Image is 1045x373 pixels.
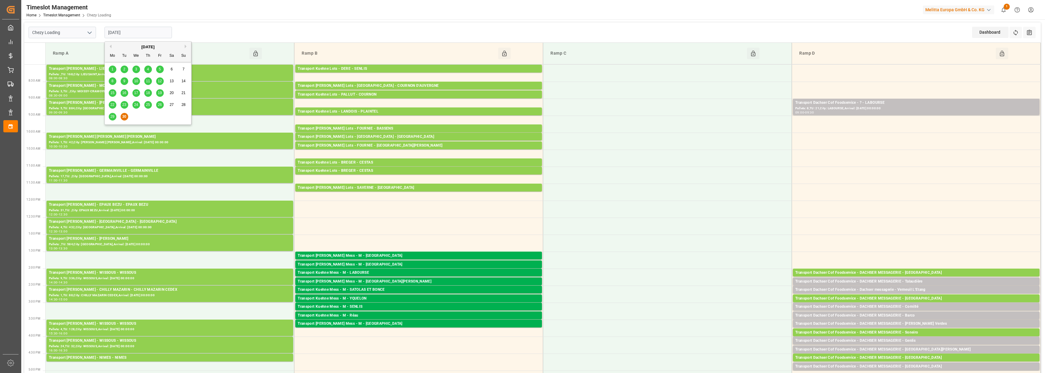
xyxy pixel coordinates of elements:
div: - [58,145,59,148]
span: 5 [159,67,161,71]
span: 1 [1004,4,1010,10]
div: Pallets: 9,TU: 318,City: COURNON D'AUVERGNE,Arrival: [DATE] 00:00:00 [298,89,540,94]
div: Mo [109,52,116,60]
div: Choose Thursday, September 25th, 2025 [144,101,152,109]
div: Pallets: 1,TU: 214,City: [GEOGRAPHIC_DATA],Arrival: [DATE] 00:00:00 [298,166,540,171]
div: Transport Dachser Cof Foodservice - DACHSER MESSAGERIE - [GEOGRAPHIC_DATA] [795,355,1037,361]
div: Pallets: ,TU: 23,City: SATOLAS ET BONCE,Arrival: [DATE] 00:00:00 [298,293,540,298]
div: Pallets: ,TU: 168,City: LIEUSAINT,Arrival: [DATE] 00:00:00 [49,72,291,77]
div: 09:00 [49,111,58,114]
div: Transport [PERSON_NAME] Mess - M - [GEOGRAPHIC_DATA] [298,321,540,327]
div: Choose Monday, September 8th, 2025 [109,77,116,85]
div: Pallets: ,TU: 14,City: [GEOGRAPHIC_DATA],Arrival: [DATE] 00:00:00 [298,319,540,324]
div: - [804,111,805,114]
div: Choose Saturday, September 6th, 2025 [168,66,176,73]
div: - [58,332,59,335]
span: 12 [158,79,162,83]
div: Choose Thursday, September 11th, 2025 [144,77,152,85]
span: 3 [135,67,137,71]
div: Transport [PERSON_NAME] - LIEUSAINT - LIEUSAINT [49,66,291,72]
div: Pallets: ,TU: 8,City: [GEOGRAPHIC_DATA],Arrival: [DATE] 00:00:00 [298,268,540,273]
div: Choose Monday, September 15th, 2025 [109,89,116,97]
input: DD-MM-YYYY [104,27,172,38]
span: 24 [134,103,138,107]
div: Transport [PERSON_NAME] - EPAUX BEZU - EPAUX BEZU [49,202,291,208]
div: Pallets: 8,TU: 21,City: LABOURSE,Arrival: [DATE] 00:00:00 [795,106,1037,111]
div: Ramp A [50,48,249,59]
span: 19 [158,91,162,95]
div: Transport [PERSON_NAME] - WISSOUS - WISSOUS [49,338,291,344]
span: 1:30 PM [29,249,40,252]
div: Transport [PERSON_NAME] - [PERSON_NAME] [49,100,291,106]
div: Transport [PERSON_NAME] Lots - [GEOGRAPHIC_DATA] - COURNON D'AUVERGNE [298,83,540,89]
div: 16:00 [59,332,67,335]
div: Choose Monday, September 22nd, 2025 [109,101,116,109]
div: Transport [PERSON_NAME] Lots - FOURNIE - [GEOGRAPHIC_DATA][PERSON_NAME] [298,143,540,149]
div: Transport Dachser Cof Foodservice - Dachser messagerie - Verneuil L'Etang [795,287,1037,293]
span: 13 [170,79,173,83]
div: Melitta Europa GmbH & Co. KG [923,5,994,14]
div: Choose Monday, September 1st, 2025 [109,66,116,73]
span: 9 [123,79,125,83]
div: Pallets: 2,TU: 20,City: [GEOGRAPHIC_DATA],Arrival: [DATE] 00:00:00 [795,361,1037,366]
div: Pallets: 4,TU: 432,City: [GEOGRAPHIC_DATA],Arrival: [DATE] 00:00:00 [49,225,291,230]
div: 09:30 [59,111,67,114]
div: Choose Saturday, September 13th, 2025 [168,77,176,85]
span: 9:00 AM [29,96,40,99]
div: 14:30 [59,281,67,284]
span: 22 [110,103,114,107]
div: Pallets: 2,TU: ,City: [GEOGRAPHIC_DATA][PERSON_NAME][PERSON_NAME],Arrival: [DATE] 00:00:00 [298,285,540,290]
div: Transport Dachser Cof Foodservice - DACHSER MESSAGERIE - Soneiro [795,330,1037,336]
span: 25 [146,103,150,107]
span: 3:00 PM [29,300,40,303]
div: 14:00 [49,281,58,284]
div: Transport [PERSON_NAME] Mess - M - [GEOGRAPHIC_DATA] [298,262,540,268]
span: 7 [183,67,185,71]
div: Pallets: ,TU: 160,City: Barco,Arrival: [DATE] 00:00:00 [795,319,1037,324]
div: Transport [PERSON_NAME] Lots - FOURNIE - BASSENS [298,126,540,132]
span: 23 [122,103,126,107]
div: Choose Friday, September 12th, 2025 [156,77,164,85]
div: Pallets: 5,TU: 742,City: [GEOGRAPHIC_DATA],Arrival: [DATE] 00:00:00 [298,115,540,120]
div: Transport Dachser Cof Foodservice - DACHSER MESSAGERIE - [GEOGRAPHIC_DATA][PERSON_NAME] [795,347,1037,353]
div: 09:00 [795,111,804,114]
span: 27 [170,103,173,107]
div: Pallets: 5,TU: 884,City: [GEOGRAPHIC_DATA],Arrival: [DATE] 00:00:00 [49,106,291,111]
span: 1:00 PM [29,232,40,235]
div: Pallets: 1,TU: 42,City: [PERSON_NAME] [PERSON_NAME],Arrival: [DATE] 00:00:00 [49,140,291,145]
span: 11:30 AM [26,181,40,184]
button: Previous Month [108,45,111,48]
div: 13:00 [49,247,58,250]
a: Timeslot Management [43,13,80,17]
div: Transport [PERSON_NAME] - [PERSON_NAME] [49,236,291,242]
div: Choose Wednesday, September 17th, 2025 [132,89,140,97]
div: Transport [PERSON_NAME] - MOISSY-CRAMOYEL - MOISSY-CRAMOYEL [49,83,291,89]
div: Pallets: ,TU: 70,City: [GEOGRAPHIC_DATA],Arrival: [DATE] 00:00:00 [298,140,540,145]
div: 13:00 [59,230,67,233]
span: 2:30 PM [29,283,40,286]
div: 08:30 [59,77,67,80]
div: 11:00 [49,179,58,182]
span: 10:00 AM [26,130,40,133]
button: Help Center [1010,3,1024,17]
a: Home [26,13,36,17]
div: Transport [PERSON_NAME] Lots - [GEOGRAPHIC_DATA] - [GEOGRAPHIC_DATA] [298,134,540,140]
input: Type to search/select [29,27,96,38]
div: Transport [PERSON_NAME] - CHILLY MAZARIN - CHILLY MAZARIN CEDEX [49,287,291,293]
div: Transport Kuehne Lots - LANDOIS - PLAINTEL [298,109,540,115]
div: Transport Dachser Cof Foodservice - DACHSER MESSAGERIE - Barco [795,313,1037,319]
div: Pallets: 24,TU: 32,City: WISSOUS,Arrival: [DATE] 00:00:00 [49,344,291,349]
div: Transport Dachser Cof Foodservice - DACHSER MESSAGERIE - [GEOGRAPHIC_DATA] [795,270,1037,276]
span: 30 [122,114,126,119]
span: 16 [122,91,126,95]
span: 9:30 AM [29,113,40,116]
span: 1 [111,67,114,71]
div: 12:00 [49,213,58,216]
div: Th [144,52,152,60]
div: Pallets: ,TU: 90,City: [GEOGRAPHIC_DATA],Arrival: [DATE] 00:00:00 [795,336,1037,341]
div: Transport Kuehne Mess - M - Réau [298,313,540,319]
div: Pallets: 4,TU: 128,City: WISSOUS,Arrival: [DATE] 00:00:00 [49,327,291,332]
div: Transport Kuehne Mess - M - YQUELON [298,296,540,302]
span: 3:30 PM [29,317,40,320]
span: 6 [171,67,173,71]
